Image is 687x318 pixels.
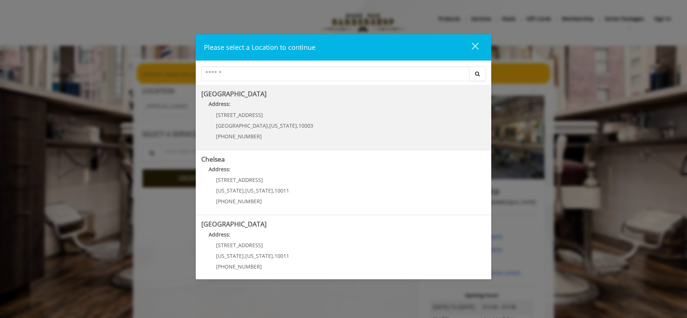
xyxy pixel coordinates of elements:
span: [PHONE_NUMBER] [216,133,262,140]
span: , [244,252,245,259]
b: Address: [209,100,230,107]
span: , [297,122,298,129]
span: [US_STATE] [216,187,244,194]
b: Chelsea [201,155,225,163]
span: [PHONE_NUMBER] [216,198,262,205]
span: Please select a Location to continue [204,43,315,52]
span: [PHONE_NUMBER] [216,263,262,270]
div: close dialog [463,42,478,53]
span: 10011 [274,252,289,259]
span: [US_STATE] [245,252,273,259]
b: [GEOGRAPHIC_DATA] [201,220,267,228]
div: Center Select [201,66,486,85]
b: Address: [209,166,230,173]
span: 10003 [298,122,313,129]
span: , [273,187,274,194]
span: [US_STATE] [245,187,273,194]
b: Address: [209,231,230,238]
span: 10011 [274,187,289,194]
i: Search button [473,71,482,76]
span: [STREET_ADDRESS] [216,111,263,118]
span: [US_STATE] [269,122,297,129]
b: [GEOGRAPHIC_DATA] [201,89,267,98]
input: Search Center [201,66,469,81]
span: , [273,252,274,259]
span: , [244,187,245,194]
span: [US_STATE] [216,252,244,259]
button: close dialog [458,40,483,55]
span: [GEOGRAPHIC_DATA] [216,122,268,129]
span: [STREET_ADDRESS] [216,242,263,249]
span: , [268,122,269,129]
span: [STREET_ADDRESS] [216,176,263,183]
